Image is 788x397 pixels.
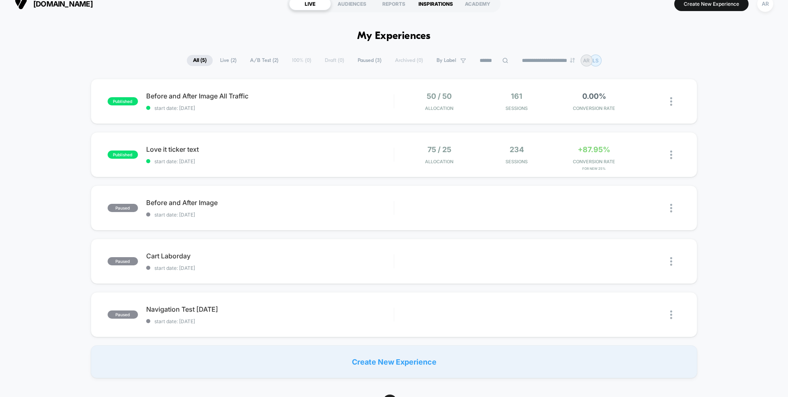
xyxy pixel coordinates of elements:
[425,105,453,111] span: Allocation
[670,97,672,106] img: close
[593,57,599,64] p: LS
[511,92,522,100] span: 161
[146,318,394,324] span: start date: [DATE]
[558,167,631,171] span: for New 25%
[670,310,672,319] img: close
[583,57,590,64] p: AR
[108,310,138,319] span: paused
[146,145,394,153] span: Love it ticker text
[108,151,138,159] span: published
[146,252,394,260] span: Cart Laborday
[146,92,394,100] span: Before and After Image All Traffic
[351,55,388,66] span: Paused ( 3 )
[558,105,631,111] span: CONVERSION RATE
[480,105,554,111] span: Sessions
[578,145,610,154] span: +87.95%
[108,257,138,265] span: paused
[187,55,213,66] span: All ( 5 )
[108,97,138,105] span: published
[108,204,138,212] span: paused
[480,159,554,164] span: Sessions
[670,204,672,212] img: close
[510,145,524,154] span: 234
[146,158,394,164] span: start date: [DATE]
[91,345,698,378] div: Create New Experience
[427,92,452,100] span: 50 / 50
[146,265,394,271] span: start date: [DATE]
[146,105,394,111] span: start date: [DATE]
[146,305,394,313] span: Navigation Test [DATE]
[427,145,451,154] span: 75 / 25
[582,92,606,100] span: 0.00%
[244,55,285,66] span: A/B Test ( 2 )
[570,58,575,63] img: end
[214,55,243,66] span: Live ( 2 )
[425,159,453,164] span: Allocation
[670,151,672,159] img: close
[357,30,431,42] h1: My Experiences
[146,198,394,207] span: Before and After Image
[437,57,456,64] span: By Label
[670,257,672,266] img: close
[558,159,631,164] span: CONVERSION RATE
[146,212,394,218] span: start date: [DATE]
